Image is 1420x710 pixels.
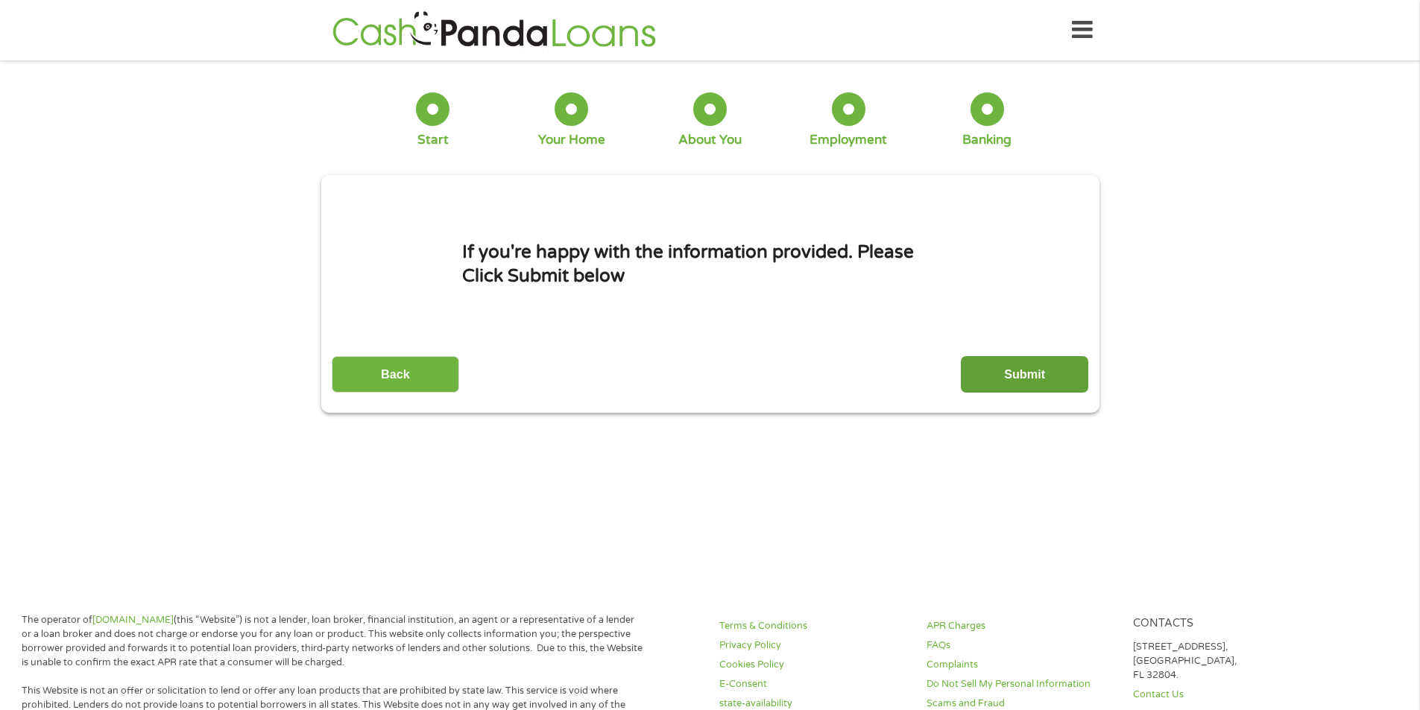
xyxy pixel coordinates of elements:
a: Cookies Policy [719,658,909,672]
h4: Contacts [1133,617,1322,631]
h1: If you're happy with the information provided. Please Click Submit below [462,241,959,288]
img: GetLoanNow Logo [328,9,660,51]
a: [DOMAIN_NAME] [92,614,174,626]
div: Banking [962,132,1012,148]
input: Submit [961,356,1088,393]
a: Contact Us [1133,688,1322,702]
p: [STREET_ADDRESS], [GEOGRAPHIC_DATA], FL 32804. [1133,640,1322,682]
p: The operator of (this “Website”) is not a lender, loan broker, financial institution, an agent or... [22,613,643,670]
a: FAQs [927,638,1116,653]
input: Back [332,356,459,393]
a: Do Not Sell My Personal Information [927,677,1116,691]
div: Start [417,132,449,148]
div: Employment [810,132,887,148]
a: Terms & Conditions [719,619,909,633]
div: About You [678,132,742,148]
a: Complaints [927,658,1116,672]
div: Your Home [538,132,605,148]
a: APR Charges [927,619,1116,633]
a: Privacy Policy [719,638,909,653]
a: E-Consent [719,677,909,691]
